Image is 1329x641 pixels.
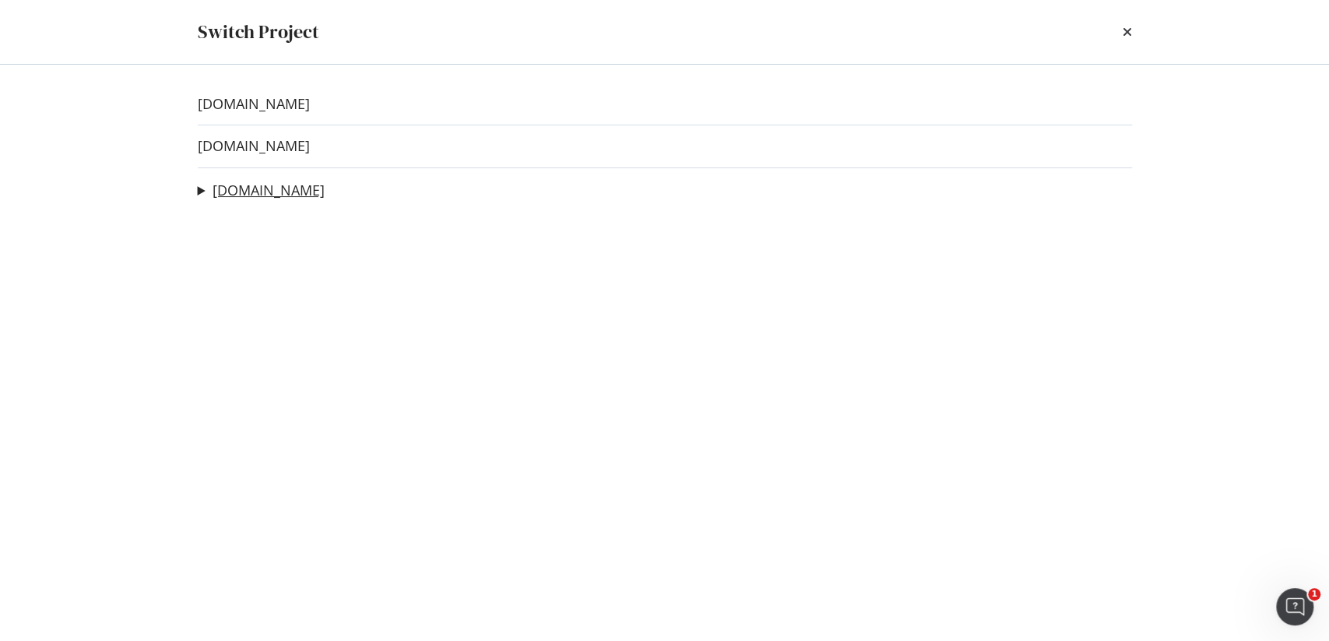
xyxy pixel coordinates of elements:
a: [DOMAIN_NAME] [213,182,325,199]
span: 1 [1308,588,1320,600]
div: Switch Project [198,19,319,45]
a: [DOMAIN_NAME] [198,96,310,112]
div: times [1123,19,1132,45]
a: [DOMAIN_NAME] [198,138,310,154]
summary: [DOMAIN_NAME] [198,181,325,201]
iframe: Intercom live chat [1276,588,1313,625]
